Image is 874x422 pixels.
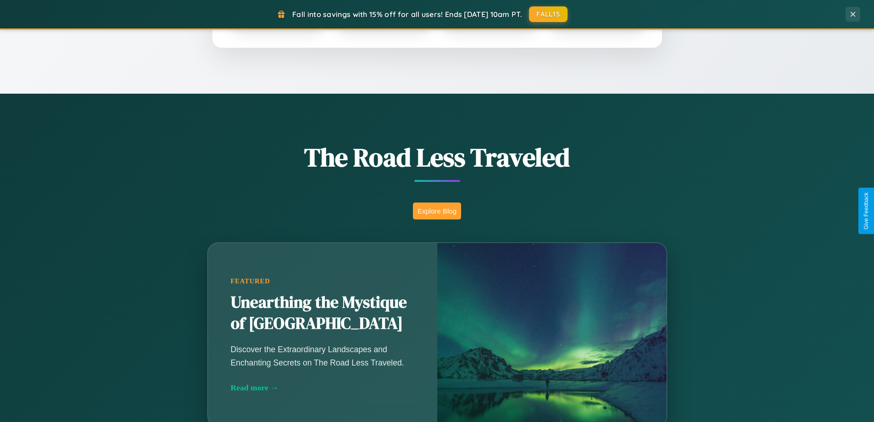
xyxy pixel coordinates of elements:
h2: Unearthing the Mystique of [GEOGRAPHIC_DATA] [231,292,414,334]
div: Read more → [231,383,414,393]
span: Fall into savings with 15% off for all users! Ends [DATE] 10am PT. [292,10,522,19]
button: FALL15 [529,6,568,22]
h1: The Road Less Traveled [162,140,713,175]
p: Discover the Extraordinary Landscapes and Enchanting Secrets on The Road Less Traveled. [231,343,414,369]
button: Explore Blog [413,203,461,219]
div: Featured [231,277,414,285]
div: Give Feedback [863,192,869,230]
